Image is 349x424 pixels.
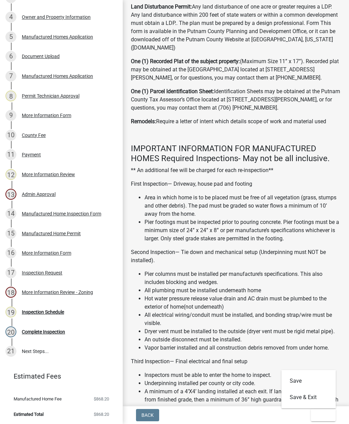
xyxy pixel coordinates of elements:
[5,51,16,62] div: 6
[22,310,64,314] div: Inspection Schedule
[5,208,16,219] div: 14
[22,54,60,59] div: Document Upload
[22,74,93,79] div: Manufactured Homes Application
[282,370,336,408] div: Exit
[145,270,341,286] li: Pier columns must be installed per manufacture’s specifications. This also includes blocking and ...
[14,412,44,416] span: Estimated Total
[145,311,341,327] li: All electrical wiring/conduit must be installed, and bonding strap/wire must be visible.
[14,397,62,401] span: Manufactured Home Fee
[145,218,341,243] li: Pier footings must be inspected prior to pouring concrete. Pier footings must be a minimum size o...
[131,357,341,366] p: Third Inspection— Final electrical and final setup
[22,290,93,295] div: More Information Review - Zoning
[131,248,341,265] p: Second Inspection— Tie down and mechanical setup (Underpinning must NOT be installed).
[145,371,341,379] li: Inspectors must be able to enter the home to inspect.
[22,133,46,138] div: County Fee
[22,34,93,39] div: Manufactured Homes Application
[22,270,62,275] div: Inspection Request
[131,180,341,188] p: First Inspection— Driveway, house pad and footing
[131,57,341,82] p: (Maximum Size 11” x 17”). Recorded plat may be obtained at the [GEOGRAPHIC_DATA] located at [STRE...
[131,166,341,174] p: ** An additional fee will be charged for each re-inspection**
[131,88,214,95] strong: One (1) Parcel Identification Sheet:
[5,130,16,141] div: 10
[145,295,341,311] li: Hot water pressure release value drain and AC drain must be plumbed to the exterior of home(not u...
[5,12,16,23] div: 4
[5,326,16,337] div: 20
[131,144,341,164] h4: IMPORTANT INFORMATION FOR MANUFACTURED HOMES Required Inspections- May not be all inclusive.
[5,169,16,180] div: 12
[145,387,341,412] li: A minimum of a 4’X4’ landing installed at each exit. If landing is over 30 inches from finished g...
[311,409,336,421] button: Exit
[316,412,326,418] span: Exit
[5,71,16,82] div: 7
[141,412,154,418] span: Back
[22,172,75,177] div: More Information Review
[22,152,41,157] div: Payment
[131,3,341,52] p: Any land disturbance of one acre or greater requires a LDP. Any land disturbance within 200 feet ...
[145,286,341,295] li: All plumbing must be installed underneath home
[5,287,16,298] div: 18
[5,267,16,278] div: 17
[131,58,240,65] strong: One (1) Recorded Plat of the subject property:
[282,373,336,389] button: Save
[5,110,16,121] div: 9
[5,346,16,357] div: 21
[22,329,65,334] div: Complete Inspection
[94,412,109,416] span: $868.20
[5,149,16,160] div: 11
[22,231,81,236] div: Manufactured Home Permit
[5,90,16,101] div: 8
[5,369,112,383] a: Estimated Fees
[145,336,341,344] li: An outside disconnect must be installed.
[5,307,16,317] div: 19
[22,211,101,216] div: Manufactured Home Inspection Form
[131,3,192,10] strong: Land Disturbance Permit:
[145,344,341,352] li: Vapor barrier installed and all construction debris removed from under home.
[22,192,56,197] div: Admin Approval
[22,15,91,19] div: Owner and Property Information
[5,189,16,200] div: 13
[145,379,341,387] li: Underpinning installed per county or city code.
[5,228,16,239] div: 15
[5,31,16,42] div: 5
[5,248,16,258] div: 16
[136,409,159,421] button: Back
[145,194,341,218] li: Area in which home is to be placed must be free of all vegetation (grass, stumps and other debris...
[145,327,341,336] li: Dryer vent must be installed to the outside (dryer vent must be rigid metal pipe).
[131,117,341,126] p: Require a letter of intent which details scope of work and material used
[22,113,71,118] div: More Information Form
[282,389,336,406] button: Save & Exit
[22,94,79,98] div: Permit Technician Approval
[22,251,71,255] div: More Information Form
[94,397,109,401] span: $868.20
[131,118,156,125] strong: Remodels:
[131,87,341,112] p: Identification Sheets may be obtained at the Putnam County Tax Assessor’s Office located at [STRE...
